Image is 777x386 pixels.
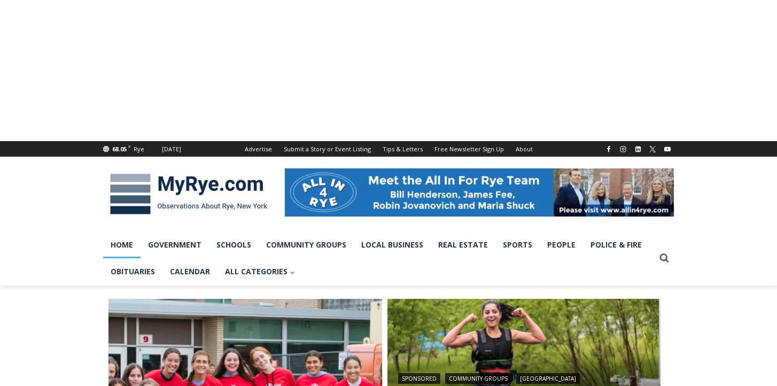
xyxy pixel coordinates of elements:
[602,143,615,156] a: Facebook
[112,145,127,153] span: 68.05
[128,143,131,149] span: F
[398,373,440,384] a: Sponsored
[162,144,181,154] div: [DATE]
[278,141,377,157] a: Submit a Story or Event Listing
[217,258,302,285] a: All Categories
[495,231,540,258] a: Sports
[103,231,655,285] nav: Primary Navigation
[377,141,429,157] a: Tips & Letters
[516,373,580,384] a: [GEOGRAPHIC_DATA]
[510,141,539,157] a: About
[429,141,510,157] a: Free Newsletter Sign Up
[103,258,162,285] a: Obituaries
[134,144,144,154] div: Rye
[646,143,659,156] a: X
[141,231,209,258] a: Government
[239,141,278,157] a: Advertise
[162,258,217,285] a: Calendar
[225,266,295,277] span: All Categories
[398,371,650,384] div: | |
[632,143,644,156] a: Linkedin
[655,249,674,268] button: View Search Form
[285,168,674,217] img: All in for Rye
[259,231,354,258] a: Community Groups
[617,143,630,156] a: Instagram
[209,231,259,258] a: Schools
[540,231,583,258] a: People
[239,141,539,157] nav: Secondary Navigation
[103,166,274,222] img: MyRye.com
[661,143,674,156] a: YouTube
[583,231,649,258] a: Police & Fire
[431,231,495,258] a: Real Estate
[354,231,431,258] a: Local Business
[445,373,511,384] a: Community Groups
[103,231,141,258] a: Home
